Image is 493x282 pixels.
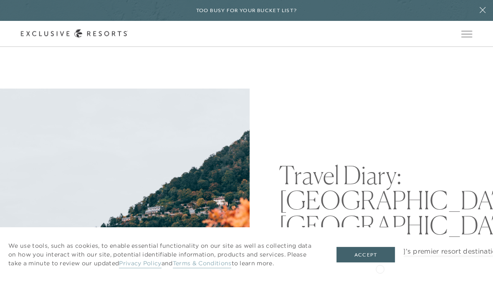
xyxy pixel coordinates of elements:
[8,241,320,268] p: We use tools, such as cookies, to enable essential functionality on our site as well as collectin...
[119,259,161,268] a: Privacy Policy
[336,247,395,263] button: Accept
[173,259,232,268] a: Terms & Conditions
[461,31,472,37] button: Open navigation
[196,7,297,15] h6: Too busy for your bucket list?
